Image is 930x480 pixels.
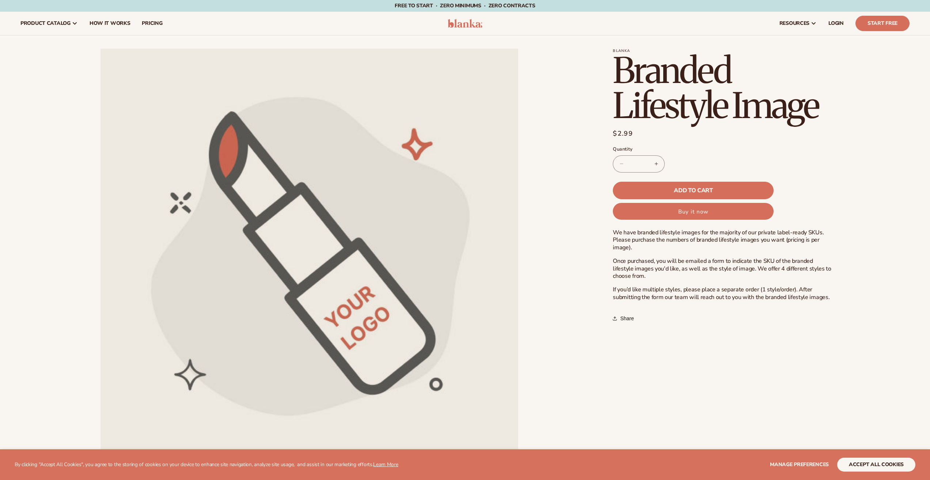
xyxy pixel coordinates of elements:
[613,203,774,220] button: Buy it now
[15,12,84,35] a: product catalog
[613,229,832,252] p: We have branded lifestyle images for the majority of our private label-ready SKUs. Please purchas...
[90,20,130,26] span: How It Works
[373,461,398,468] a: Learn More
[448,19,482,28] img: logo
[837,458,915,472] button: accept all cookies
[823,12,850,35] a: LOGIN
[142,20,162,26] span: pricing
[613,146,774,153] label: Quantity
[779,20,809,26] span: resources
[674,188,713,193] span: Add to cart
[84,12,136,35] a: How It Works
[613,257,832,280] p: Once purchased, you will be emailed a form to indicate the SKU of the branded lifestyle images yo...
[613,310,636,326] button: Share
[15,462,398,468] p: By clicking "Accept All Cookies", you agree to the storing of cookies on your device to enhance s...
[774,12,823,35] a: resources
[20,20,71,26] span: product catalog
[855,16,910,31] a: Start Free
[136,12,168,35] a: pricing
[613,286,832,301] p: If you’d like multiple styles, please place a separate order (1 style/order). After submitting th...
[828,20,844,26] span: LOGIN
[613,53,832,123] h1: Branded Lifestyle Image
[613,182,774,199] button: Add to cart
[613,129,633,139] span: $2.99
[770,461,829,468] span: Manage preferences
[770,458,829,472] button: Manage preferences
[395,2,535,9] span: Free to start · ZERO minimums · ZERO contracts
